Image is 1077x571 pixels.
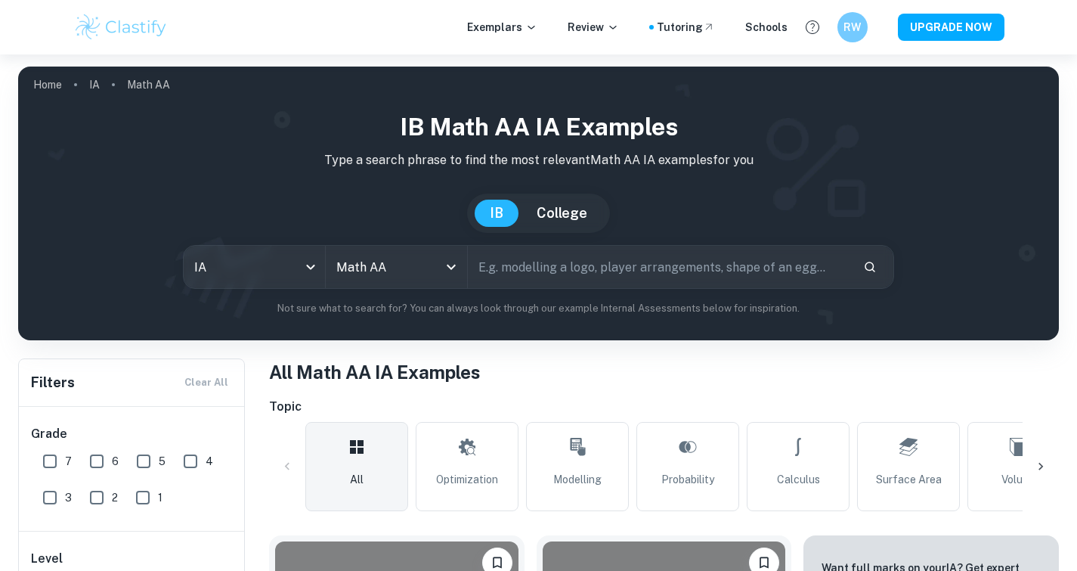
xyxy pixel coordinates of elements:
button: Open [441,256,462,278]
button: Search [857,254,883,280]
img: Clastify logo [73,12,169,42]
span: Calculus [777,471,820,488]
p: Review [568,19,619,36]
span: Probability [661,471,714,488]
span: 7 [65,453,72,470]
button: IB [475,200,518,227]
h6: Level [31,550,234,568]
a: Schools [745,19,788,36]
span: 2 [112,489,118,506]
span: 5 [159,453,166,470]
span: 4 [206,453,213,470]
button: RW [837,12,868,42]
h6: Grade [31,425,234,443]
h1: All Math AA IA Examples [269,358,1059,386]
div: IA [184,246,325,288]
a: Tutoring [657,19,715,36]
h6: Topic [269,398,1059,416]
input: E.g. modelling a logo, player arrangements, shape of an egg... [468,246,852,288]
p: Exemplars [467,19,537,36]
h6: RW [843,19,861,36]
img: profile cover [18,67,1059,340]
span: 6 [112,453,119,470]
h6: Filters [31,372,75,393]
h1: IB Math AA IA examples [30,109,1047,145]
a: Home [33,74,62,95]
a: IA [89,74,100,95]
span: Modelling [553,471,602,488]
p: Type a search phrase to find the most relevant Math AA IA examples for you [30,151,1047,169]
span: Surface Area [876,471,942,488]
span: 3 [65,489,72,506]
button: College [521,200,602,227]
button: UPGRADE NOW [898,14,1004,41]
p: Math AA [127,76,170,93]
span: Volume [1001,471,1037,488]
p: Not sure what to search for? You can always look through our example Internal Assessments below f... [30,301,1047,316]
span: 1 [158,489,162,506]
span: Optimization [436,471,498,488]
button: Help and Feedback [800,14,825,40]
span: All [350,471,364,488]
